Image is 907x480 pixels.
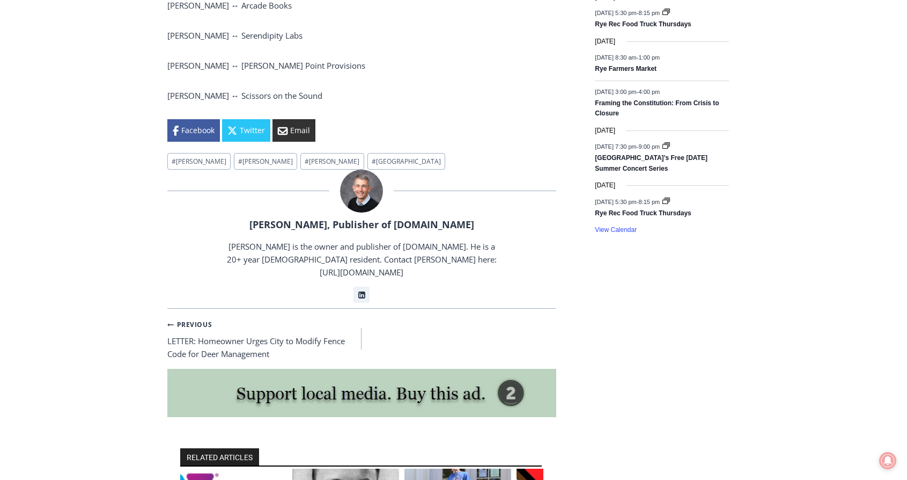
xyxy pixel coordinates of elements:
[595,143,661,150] time: -
[225,240,498,279] p: [PERSON_NAME] is the owner and publisher of [DOMAIN_NAME]. He is a 20+ year [DEMOGRAPHIC_DATA] re...
[167,153,231,170] a: #[PERSON_NAME]
[271,1,507,104] div: "[PERSON_NAME] and I covered the [DATE] Parade, which was a really eye opening experience as I ha...
[638,10,660,16] span: 8:15 pm
[167,89,556,102] p: [PERSON_NAME] ↔ Scissors on the Sound
[595,209,691,218] a: Rye Rec Food Truck Thursdays
[595,10,661,16] time: -
[595,89,636,95] span: [DATE] 3:00 pm
[638,89,660,95] span: 4:00 pm
[258,104,520,134] a: Intern @ [DOMAIN_NAME]
[1,1,107,107] img: s_800_29ca6ca9-f6cc-433c-a631-14f6620ca39b.jpeg
[595,99,719,118] a: Framing the Constitution: From Crisis to Closure
[595,198,661,205] time: -
[595,154,707,173] a: [GEOGRAPHIC_DATA]’s Free [DATE] Summer Concert Series
[234,153,297,170] a: #[PERSON_NAME]
[180,448,259,467] h2: RELATED ARTICLES
[110,67,152,128] div: "the precise, almost orchestrated movements of cutting and assembling sushi and [PERSON_NAME] mak...
[167,319,212,330] small: Previous
[305,157,309,166] span: #
[595,198,636,205] span: [DATE] 5:30 pm
[3,111,105,151] span: Open Tues. - Sun. [PHONE_NUMBER]
[638,198,660,205] span: 8:15 pm
[595,37,615,47] time: [DATE]
[367,153,445,170] a: #[GEOGRAPHIC_DATA]
[167,119,220,142] a: Facebook
[300,153,364,170] a: #[PERSON_NAME]
[595,180,615,191] time: [DATE]
[595,65,657,74] a: Rye Farmers Market
[595,89,660,95] time: -
[595,10,636,16] span: [DATE] 5:30 pm
[595,126,615,136] time: [DATE]
[112,91,117,101] div: 1
[120,91,122,101] div: /
[167,317,556,360] nav: Posts
[595,20,691,29] a: Rye Rec Food Truck Thursdays
[125,91,130,101] div: 6
[249,218,474,231] a: [PERSON_NAME], Publisher of [DOMAIN_NAME]
[112,32,150,88] div: Co-sponsored by Westchester County Parks
[9,108,137,133] h4: [PERSON_NAME] Read Sanctuary Fall Fest: [DATE]
[1,107,155,134] a: [PERSON_NAME] Read Sanctuary Fall Fest: [DATE]
[281,107,497,131] span: Intern @ [DOMAIN_NAME]
[638,54,660,61] span: 1:00 pm
[595,143,636,150] span: [DATE] 7:30 pm
[167,369,556,417] img: support local media, buy this ad
[1,108,108,134] a: Open Tues. - Sun. [PHONE_NUMBER]
[167,59,556,72] p: [PERSON_NAME] ↔ [PERSON_NAME] Point Provisions
[167,29,556,42] p: [PERSON_NAME] ↔ Serendipity Labs
[372,157,376,166] span: #
[172,157,176,166] span: #
[638,143,660,150] span: 9:00 pm
[272,119,315,142] a: Email
[238,157,242,166] span: #
[167,317,362,360] a: PreviousLETTER: Homeowner Urges City to Modify Fence Code for Deer Management
[595,226,637,234] a: View Calendar
[222,119,270,142] a: Twitter
[595,54,636,61] span: [DATE] 8:30 am
[595,54,660,61] time: -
